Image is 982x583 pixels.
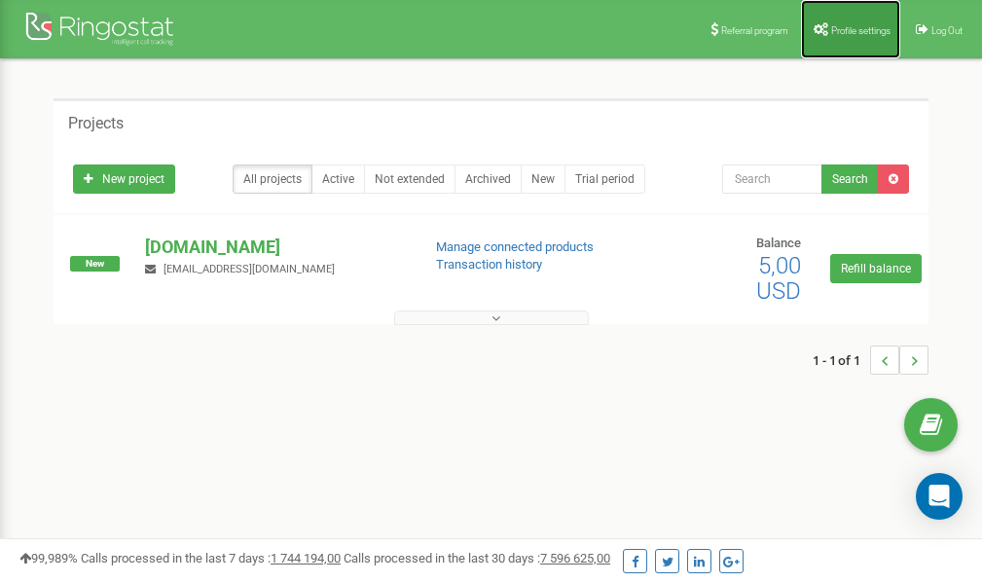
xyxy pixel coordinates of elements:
[813,326,928,394] nav: ...
[564,164,645,194] a: Trial period
[916,473,963,520] div: Open Intercom Messenger
[756,236,801,250] span: Balance
[73,164,175,194] a: New project
[145,235,404,260] p: [DOMAIN_NAME]
[455,164,522,194] a: Archived
[70,256,120,272] span: New
[821,164,879,194] button: Search
[344,551,610,565] span: Calls processed in the last 30 days :
[831,25,891,36] span: Profile settings
[233,164,312,194] a: All projects
[19,551,78,565] span: 99,989%
[81,551,341,565] span: Calls processed in the last 7 days :
[436,257,542,272] a: Transaction history
[311,164,365,194] a: Active
[164,263,335,275] span: [EMAIL_ADDRESS][DOMAIN_NAME]
[722,164,822,194] input: Search
[436,239,594,254] a: Manage connected products
[271,551,341,565] u: 1 744 194,00
[931,25,963,36] span: Log Out
[540,551,610,565] u: 7 596 625,00
[364,164,455,194] a: Not extended
[68,115,124,132] h5: Projects
[756,252,801,305] span: 5,00 USD
[813,346,870,375] span: 1 - 1 of 1
[721,25,788,36] span: Referral program
[830,254,922,283] a: Refill balance
[521,164,565,194] a: New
